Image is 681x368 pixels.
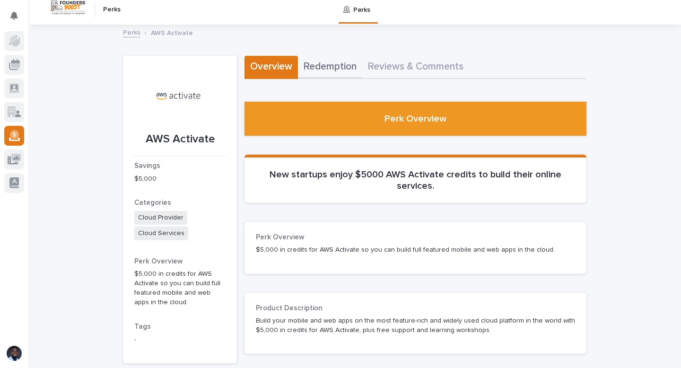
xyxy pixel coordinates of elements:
[256,316,575,335] p: Build your mobile and web apps on the most feature-rich and widely used cloud platform in the wor...
[134,323,151,330] span: Tags
[151,27,193,37] p: AWS Activate
[134,174,226,184] p: $5,000
[256,234,304,241] span: Perk Overview
[244,56,298,79] button: Overview
[298,56,362,79] button: Redemption
[256,305,323,312] span: Product Description
[4,343,24,363] button: users-avatar
[256,169,575,192] p: New startups enjoy $5000 AWS Activate credits to build their online services.
[134,270,226,307] p: $5,000 in credits for AWS Activate so you can build full featured mobile and web apps in the cloud.
[384,113,446,124] h2: Perk Overview
[12,11,24,26] div: Notifications
[134,199,171,206] span: Categories
[256,245,575,255] p: $5,000 in credits for AWS Activate so you can build full featured mobile and web apps in the cloud.
[362,56,469,79] button: Reviews & Comments
[4,6,24,26] button: Notifications
[134,132,226,146] p: AWS Activate
[134,162,160,169] span: Savings
[134,258,183,265] span: Perk Overview
[134,227,188,240] span: Cloud Services
[103,6,121,14] h2: Perks
[134,335,226,345] p: -
[123,26,140,37] a: Perks
[134,211,187,225] span: Cloud Provider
